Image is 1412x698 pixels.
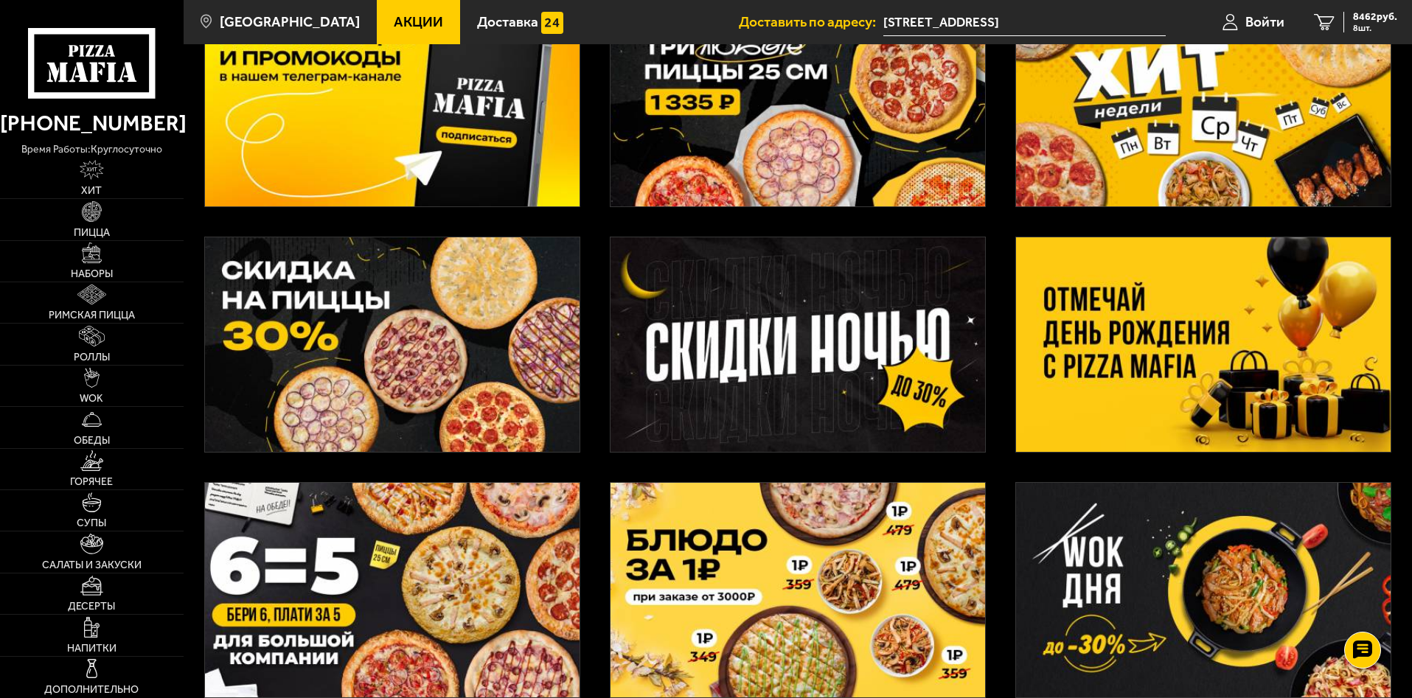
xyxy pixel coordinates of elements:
span: [GEOGRAPHIC_DATA] [220,15,360,29]
span: Супы [77,518,106,528]
span: Горячее [70,477,113,487]
span: Доставка [477,15,538,29]
span: Акции [394,15,443,29]
span: Роллы [74,352,110,363]
span: Напитки [67,643,116,654]
span: 8462 руб. [1353,12,1397,22]
span: Хит [81,186,102,196]
span: Десерты [68,601,115,612]
span: 8 шт. [1353,24,1397,32]
span: Войти [1245,15,1284,29]
span: Римская пицца [49,310,135,321]
span: Доставить по адресу: [739,15,883,29]
span: Наборы [71,269,113,279]
span: WOK [80,394,103,404]
span: Салаты и закуски [42,560,142,570]
span: Пицца [74,228,110,238]
img: 15daf4d41897b9f0e9f617042186c801.svg [541,12,563,34]
input: Ваш адрес доставки [883,9,1166,36]
span: Обеды [74,436,110,446]
span: Дополнительно [44,685,139,695]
